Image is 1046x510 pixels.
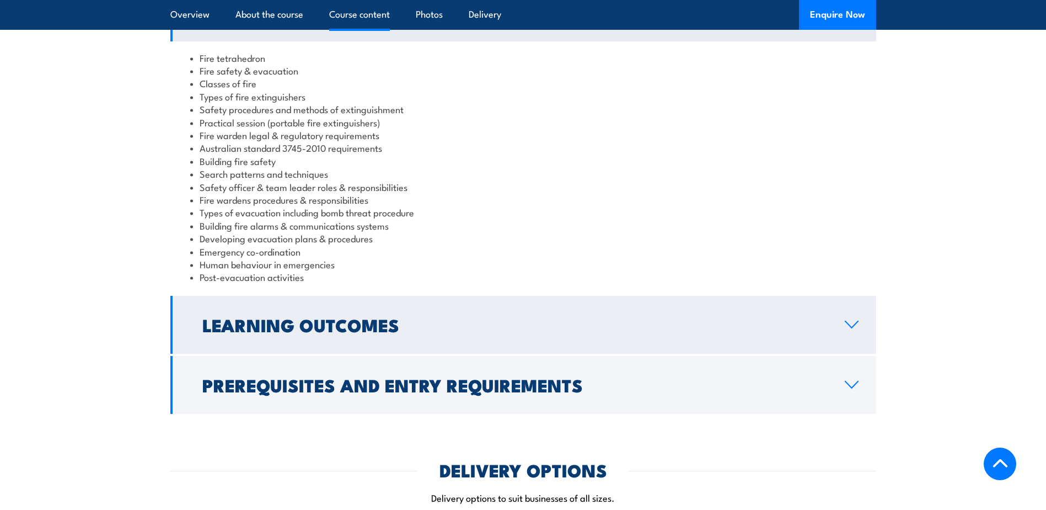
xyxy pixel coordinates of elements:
h2: Learning Outcomes [202,317,827,332]
li: Safety officer & team leader roles & responsibilities [190,180,856,193]
li: Fire warden legal & regulatory requirements [190,129,856,141]
li: Practical session (portable fire extinguishers) [190,116,856,129]
li: Fire tetrahedron [190,51,856,64]
p: Delivery options to suit businesses of all sizes. [170,491,876,504]
a: Learning Outcomes [170,296,876,354]
li: Types of evacuation including bomb threat procedure [190,206,856,219]
li: Safety procedures and methods of extinguishment [190,103,856,115]
li: Australian standard 3745-2010 requirements [190,141,856,154]
li: Emergency co-ordination [190,245,856,258]
h2: DELIVERY OPTIONS [439,462,607,477]
li: Fire wardens procedures & responsibilities [190,193,856,206]
li: Search patterns and techniques [190,167,856,180]
li: Post-evacuation activities [190,270,856,283]
li: Building fire safety [190,155,856,167]
li: Types of fire extinguishers [190,90,856,103]
li: Developing evacuation plans & procedures [190,232,856,245]
li: Classes of fire [190,77,856,89]
li: Fire safety & evacuation [190,64,856,77]
li: Human behaviour in emergencies [190,258,856,270]
li: Building fire alarms & communications systems [190,219,856,232]
h2: Prerequisites and Entry Requirements [202,377,827,392]
a: Prerequisites and Entry Requirements [170,356,876,414]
